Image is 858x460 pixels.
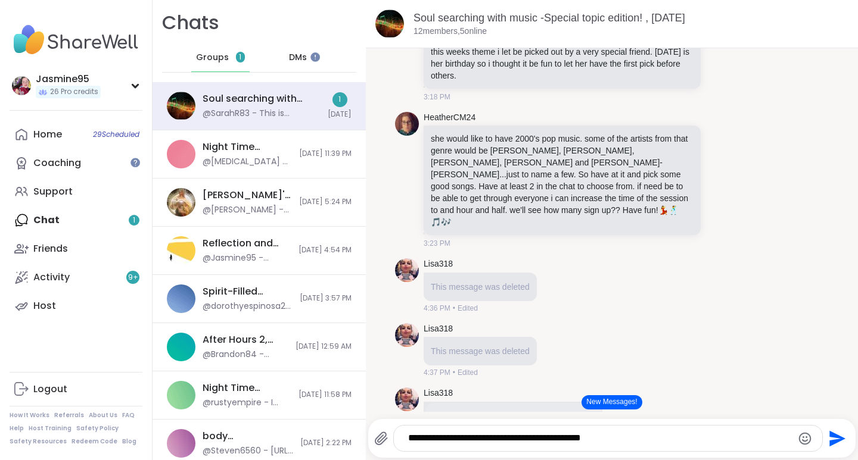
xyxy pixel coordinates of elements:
img: Spirit-Filled Sundays, Sep 14 [167,284,195,313]
button: Emoji picker [798,431,812,446]
a: Home29Scheduled [10,120,142,149]
p: she would like to have 2000's pop music. some of the artists from that genre would be [PERSON_NAM... [431,133,694,228]
img: body double/chat, Sep 13 [167,429,195,458]
img: Soul searching with music -Special topic edition! , Sep 15 [167,92,195,120]
img: ShareWell Nav Logo [10,19,142,61]
img: After Hours 2, Sep 14 [167,333,195,361]
a: Coaching [10,149,142,177]
img: Jasmine95 [12,76,31,95]
a: How It Works [10,411,49,420]
a: Safety Policy [76,424,119,433]
button: New Messages! [582,395,642,409]
span: • [453,367,455,378]
a: Lisa318 [424,258,453,270]
span: 26 Pro credits [50,87,98,97]
span: 29 Scheduled [93,130,139,139]
div: Reflection and [MEDICAL_DATA], [DATE] [203,237,291,250]
img: Reflection and Self-improvement, Sep 14 [167,236,195,265]
span: [DATE] 5:24 PM [299,197,352,207]
p: this weeks theme i let be picked out by a very special friend. [DATE] is her birthday so i though... [431,46,694,82]
a: About Us [89,411,117,420]
div: Jasmine95 [36,73,101,86]
div: @[MEDICAL_DATA] - @Steven6560 I have crazy dreams all the time too! [203,156,292,168]
div: Host [33,299,56,312]
div: Support [33,185,73,198]
h1: Chats [162,10,219,36]
div: @SarahR83 - This is technically from 1997, but it was on the top 500 songs of all time in [DATE] ... [203,108,321,120]
span: 4:36 PM [424,303,450,314]
div: @Steven6560 - [URL][DOMAIN_NAME] [203,445,293,457]
div: Activity [33,271,70,284]
div: @[PERSON_NAME] - Thank you so much for including me in your celebration. You deserve every drop o... [203,204,292,216]
span: 1 [239,52,241,62]
a: HeatherCM24 [424,112,475,124]
div: Coaching [33,157,81,170]
span: [DATE] [328,109,352,120]
div: Home [33,128,62,141]
textarea: Type your message [408,432,788,445]
div: Spirit-Filled Sundays, [DATE] [203,285,293,298]
img: Soul searching with music -Special topic edition! , Sep 15 [375,10,404,38]
a: Safety Resources [10,437,67,446]
img: Night Time Reflection and/or Body Doubling, Sep 14 [167,140,195,168]
span: Edited [458,303,478,314]
div: Logout [33,383,67,396]
img: https://sharewell-space-live.sfo3.digitaloceanspaces.com/user-generated/dbce20f4-cca2-48d8-8c3e-9... [395,323,419,347]
span: Edited [458,367,478,378]
div: @rustyempire - I never did hear how the [203,397,291,409]
iframe: Spotlight [130,158,140,167]
img: Alyssa's 25th Birthday!: Keeper of the Realms, Sep 13 [167,188,195,217]
button: Send [823,425,850,452]
img: Night Time Reflection and/or Body Doubling, Sep 13 [167,381,195,409]
div: Night Time Reflection and/or Body Doubling, [DATE] [203,140,292,154]
span: This message was deleted [431,346,530,356]
span: [DATE] 4:54 PM [299,245,352,255]
a: Lisa318 [424,323,453,335]
span: 🎵 [431,217,441,227]
a: Redeem Code [71,437,117,446]
a: Soul searching with music -Special topic edition! , [DATE] [414,12,685,24]
div: Night Time Reflection and/or Body Doubling, [DATE] [203,381,291,395]
span: 🕺 [669,205,679,215]
div: @Brandon84 - mountain [203,349,288,361]
span: This message was deleted [431,282,530,292]
span: 3:18 PM [424,92,450,102]
a: Logout [10,375,142,403]
div: 1 [332,92,347,107]
span: [DATE] 2:22 PM [300,438,352,448]
img: https://sharewell-space-live.sfo3.digitaloceanspaces.com/user-generated/d3b3915b-57de-409c-870d-d... [395,112,419,136]
span: Groups [196,52,229,64]
span: • [453,303,455,314]
a: Host [10,292,142,320]
img: https://sharewell-space-live.sfo3.digitaloceanspaces.com/user-generated/dbce20f4-cca2-48d8-8c3e-9... [395,258,419,282]
p: 12 members, 5 online [414,26,487,37]
div: @Jasmine95 - Absolutely! [203,252,291,264]
a: Lisa318 [424,387,453,399]
div: After Hours 2, [DATE] [203,333,288,346]
a: Activity9+ [10,263,142,292]
div: [PERSON_NAME]'s 25th Birthday!: Keeper of the Realms, [DATE] [203,189,292,202]
a: Help [10,424,24,433]
span: 🎶 [441,217,451,227]
div: @dorothyespinosa26 - unceasing prayer to have the sufficient grace and mercy to carry my cross an... [203,301,293,312]
span: [DATE] 3:57 PM [300,293,352,303]
span: 3:23 PM [424,238,450,249]
span: 9 + [128,273,138,283]
a: Referrals [54,411,84,420]
div: Soul searching with music -Special topic edition! , [DATE] [203,92,321,105]
span: [DATE] 12:59 AM [296,342,352,352]
iframe: Spotlight [310,52,320,62]
a: Host Training [29,424,71,433]
span: [DATE] 11:39 PM [299,149,352,159]
span: DMs [289,52,307,64]
a: FAQ [122,411,135,420]
div: body double/chat, [DATE] [203,430,293,443]
div: Friends [33,242,68,255]
span: 4:37 PM [424,367,450,378]
img: https://sharewell-space-live.sfo3.digitaloceanspaces.com/user-generated/dbce20f4-cca2-48d8-8c3e-9... [395,387,419,411]
span: 💃 [658,205,669,215]
span: [DATE] 11:58 PM [299,390,352,400]
a: Blog [122,437,136,446]
a: Support [10,177,142,206]
a: Friends [10,234,142,263]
